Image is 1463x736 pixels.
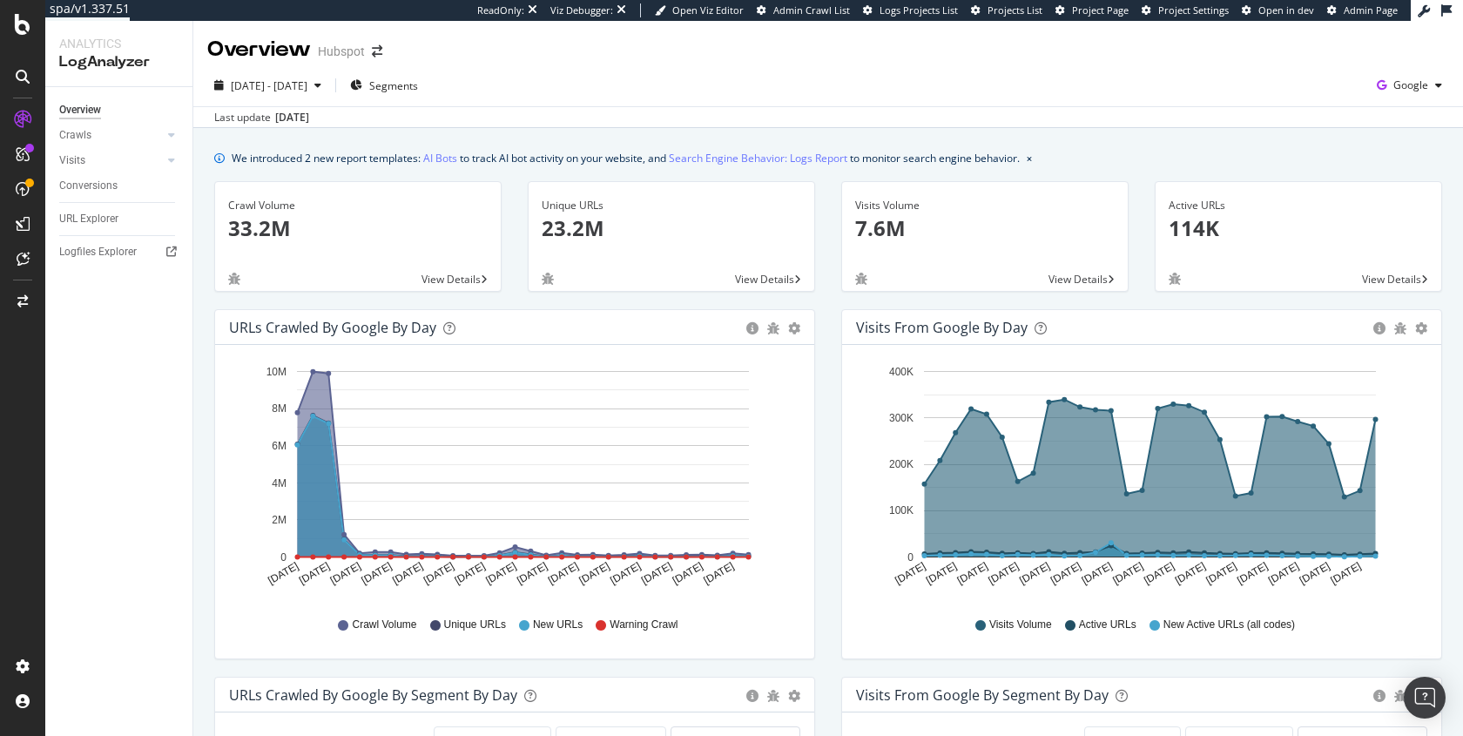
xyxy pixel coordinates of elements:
[1327,3,1398,17] a: Admin Page
[889,505,914,517] text: 100K
[1055,3,1129,17] a: Project Page
[757,3,850,17] a: Admin Crawl List
[746,690,758,702] div: circle-info
[1204,560,1239,587] text: [DATE]
[788,690,800,702] div: gear
[390,560,425,587] text: [DATE]
[444,618,506,632] span: Unique URLs
[59,101,180,119] a: Overview
[477,3,524,17] div: ReadOnly:
[1169,273,1181,285] div: bug
[272,514,287,526] text: 2M
[855,273,867,285] div: bug
[59,126,91,145] div: Crawls
[59,177,118,195] div: Conversions
[1258,3,1314,17] span: Open in dev
[1080,560,1115,587] text: [DATE]
[855,198,1115,213] div: Visits Volume
[1169,198,1428,213] div: Active URLs
[889,412,914,424] text: 300K
[856,686,1109,704] div: Visits from Google By Segment By Day
[232,149,1020,167] div: We introduced 2 new report templates: to track AI bot activity on your website, and to monitor se...
[577,560,612,587] text: [DATE]
[59,152,85,170] div: Visits
[1235,560,1270,587] text: [DATE]
[1344,3,1398,17] span: Admin Page
[360,560,394,587] text: [DATE]
[1415,322,1427,334] div: gear
[207,71,328,99] button: [DATE] - [DATE]
[421,560,456,587] text: [DATE]
[423,149,457,167] a: AI Bots
[1370,71,1449,99] button: Google
[214,149,1442,167] div: info banner
[767,322,779,334] div: bug
[788,322,800,334] div: gear
[275,110,309,125] div: [DATE]
[702,560,737,587] text: [DATE]
[533,618,583,632] span: New URLs
[1404,677,1446,719] div: Open Intercom Messenger
[893,560,927,587] text: [DATE]
[1266,560,1301,587] text: [DATE]
[228,273,240,285] div: bug
[59,177,180,195] a: Conversions
[856,359,1421,601] svg: A chart.
[989,618,1052,632] span: Visits Volume
[1242,3,1314,17] a: Open in dev
[272,477,287,490] text: 4M
[59,243,180,261] a: Logfiles Explorer
[988,3,1042,17] span: Projects List
[421,272,481,287] span: View Details
[328,560,363,587] text: [DATE]
[453,560,488,587] text: [DATE]
[59,35,179,52] div: Analytics
[855,213,1115,243] p: 7.6M
[352,618,416,632] span: Crawl Volume
[1072,3,1129,17] span: Project Page
[773,3,850,17] span: Admin Crawl List
[1158,3,1229,17] span: Project Settings
[1163,618,1295,632] span: New Active URLs (all codes)
[228,198,488,213] div: Crawl Volume
[59,52,179,72] div: LogAnalyzer
[1373,322,1385,334] div: circle-info
[1329,560,1364,587] text: [DATE]
[369,78,418,93] span: Segments
[907,551,914,564] text: 0
[735,272,794,287] span: View Details
[863,3,958,17] a: Logs Projects List
[639,560,674,587] text: [DATE]
[955,560,990,587] text: [DATE]
[272,440,287,452] text: 6M
[207,35,311,64] div: Overview
[610,618,678,632] span: Warning Crawl
[229,359,794,601] svg: A chart.
[59,126,163,145] a: Crawls
[1373,690,1385,702] div: circle-info
[297,560,332,587] text: [DATE]
[924,560,959,587] text: [DATE]
[669,149,847,167] a: Search Engine Behavior: Logs Report
[228,213,488,243] p: 33.2M
[880,3,958,17] span: Logs Projects List
[59,152,163,170] a: Visits
[1394,690,1406,702] div: bug
[889,458,914,470] text: 200K
[266,366,287,378] text: 10M
[1022,145,1036,171] button: close banner
[542,273,554,285] div: bug
[1048,272,1108,287] span: View Details
[272,403,287,415] text: 8M
[515,560,549,587] text: [DATE]
[1079,618,1136,632] span: Active URLs
[1173,560,1208,587] text: [DATE]
[671,560,705,587] text: [DATE]
[214,110,309,125] div: Last update
[231,78,307,93] span: [DATE] - [DATE]
[1048,560,1083,587] text: [DATE]
[889,366,914,378] text: 400K
[1394,322,1406,334] div: bug
[59,101,101,119] div: Overview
